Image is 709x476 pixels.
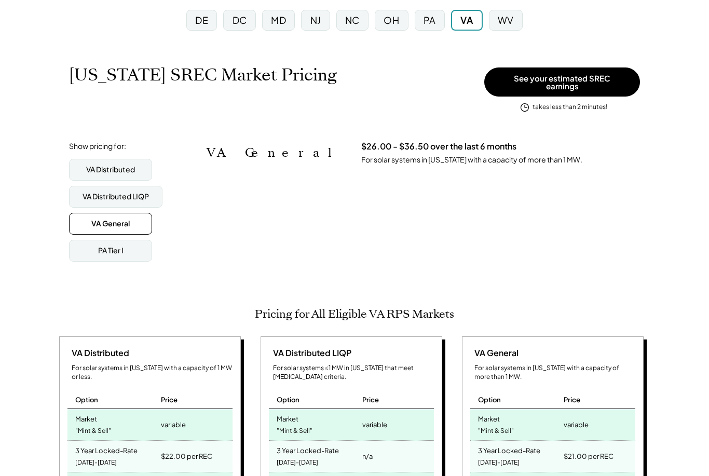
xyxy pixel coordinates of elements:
[98,246,124,256] div: PA Tier I
[564,417,589,432] div: variable
[345,13,360,26] div: NC
[361,141,516,152] h3: $26.00 - $36.50 over the last 6 months
[474,364,635,382] div: For solar systems in [US_STATE] with a capacity of more than 1 MW.
[384,13,399,26] div: OH
[75,395,98,404] div: Option
[271,13,286,26] div: MD
[91,219,130,229] div: VA General
[75,443,138,455] div: 3 Year Locked-Rate
[233,13,247,26] div: DC
[478,456,520,470] div: [DATE]-[DATE]
[67,347,129,359] div: VA Distributed
[75,412,97,424] div: Market
[277,395,299,404] div: Option
[277,443,339,455] div: 3 Year Locked-Rate
[69,65,337,85] h1: [US_STATE] SREC Market Pricing
[161,395,178,404] div: Price
[362,449,373,464] div: n/a
[362,417,387,432] div: variable
[161,417,186,432] div: variable
[533,103,607,112] div: takes less than 2 minutes!
[75,456,117,470] div: [DATE]-[DATE]
[255,307,454,321] h2: Pricing for All Eligible VA RPS Markets
[478,395,501,404] div: Option
[478,443,540,455] div: 3 Year Locked-Rate
[161,449,212,464] div: $22.00 per REC
[424,13,436,26] div: PA
[361,155,582,165] div: For solar systems in [US_STATE] with a capacity of more than 1 MW.
[478,424,514,438] div: "Mint & Sell"
[269,347,351,359] div: VA Distributed LIQP
[470,347,519,359] div: VA General
[195,13,208,26] div: DE
[207,145,346,160] h2: VA General
[564,395,580,404] div: Price
[75,424,111,438] div: "Mint & Sell"
[273,364,434,382] div: For solar systems ≤1 MW in [US_STATE] that meet [MEDICAL_DATA] criteria.
[83,192,149,202] div: VA Distributed LIQP
[310,13,321,26] div: NJ
[362,395,379,404] div: Price
[277,456,318,470] div: [DATE]-[DATE]
[86,165,135,175] div: VA Distributed
[498,13,514,26] div: WV
[277,412,298,424] div: Market
[69,141,126,152] div: Show pricing for:
[564,449,613,464] div: $21.00 per REC
[72,364,233,382] div: For solar systems in [US_STATE] with a capacity of 1 MW or less.
[478,412,500,424] div: Market
[277,424,312,438] div: "Mint & Sell"
[484,67,640,97] button: See your estimated SREC earnings
[460,13,473,26] div: VA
